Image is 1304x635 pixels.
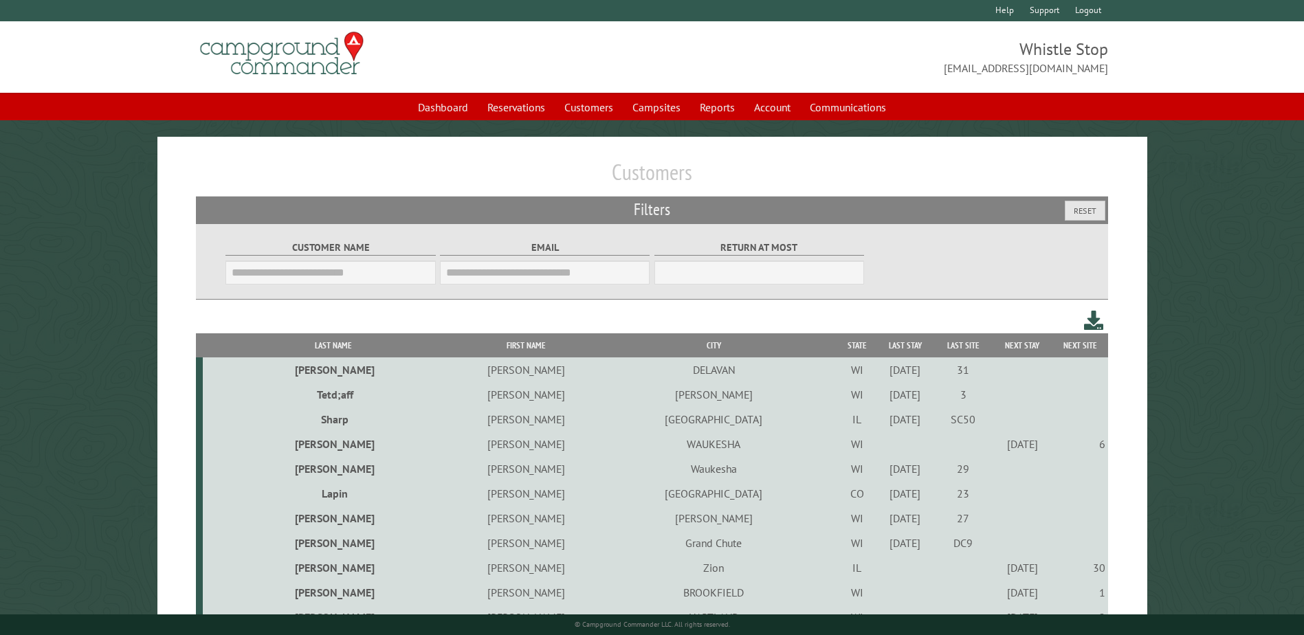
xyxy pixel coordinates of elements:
td: BROOKFIELD [589,580,838,605]
th: State [838,333,876,357]
a: Reports [692,94,743,120]
td: WI [838,580,876,605]
div: [DATE] [994,561,1050,575]
td: [PERSON_NAME] [463,432,589,456]
td: [PERSON_NAME] [203,357,463,382]
td: [PERSON_NAME] [589,506,838,531]
td: [PERSON_NAME] [203,555,463,580]
div: [DATE] [878,511,932,525]
td: Zion [589,555,838,580]
label: Return at most [654,240,864,256]
td: Lapin [203,481,463,506]
label: Customer Name [225,240,435,256]
td: WI [838,382,876,407]
td: Tetd;aff [203,382,463,407]
div: [DATE] [994,437,1050,451]
td: 2 [1053,605,1108,630]
td: WI [838,432,876,456]
td: WI [838,531,876,555]
td: WI [838,605,876,630]
td: HARTLAND [589,605,838,630]
th: First Name [463,333,589,357]
div: [DATE] [878,536,932,550]
td: [PERSON_NAME] [463,357,589,382]
td: WAUKESHA [589,432,838,456]
td: Waukesha [589,456,838,481]
td: CO [838,481,876,506]
td: 27 [934,506,992,531]
td: 6 [1053,432,1108,456]
td: IL [838,407,876,432]
h1: Customers [196,159,1107,197]
label: Email [440,240,650,256]
td: 31 [934,357,992,382]
button: Reset [1065,201,1105,221]
th: City [589,333,838,357]
td: [PERSON_NAME] [203,456,463,481]
div: [DATE] [878,363,932,377]
h2: Filters [196,197,1107,223]
td: WI [838,357,876,382]
a: Communications [802,94,894,120]
td: IL [838,555,876,580]
td: DELAVAN [589,357,838,382]
td: [PERSON_NAME] [203,506,463,531]
td: [PERSON_NAME] [463,580,589,605]
td: [PERSON_NAME] [203,580,463,605]
a: Campsites [624,94,689,120]
img: Campground Commander [196,27,368,80]
td: WI [838,456,876,481]
div: [DATE] [994,586,1050,599]
td: [PERSON_NAME] [463,481,589,506]
a: Account [746,94,799,120]
small: © Campground Commander LLC. All rights reserved. [575,620,730,629]
a: Customers [556,94,621,120]
td: [PERSON_NAME] [203,605,463,630]
a: Reservations [479,94,553,120]
td: [PERSON_NAME] [203,432,463,456]
div: [DATE] [878,487,932,500]
td: 23 [934,481,992,506]
th: Last Site [934,333,992,357]
th: Last Stay [876,333,934,357]
td: WI [838,506,876,531]
td: [PERSON_NAME] [463,456,589,481]
div: [DATE] [878,462,932,476]
th: Next Stay [992,333,1052,357]
td: Sharp [203,407,463,432]
td: 1 [1053,580,1108,605]
th: Last Name [203,333,463,357]
td: Grand Chute [589,531,838,555]
td: [PERSON_NAME] [463,531,589,555]
a: Download this customer list (.csv) [1084,308,1104,333]
td: 30 [1053,555,1108,580]
td: DC9 [934,531,992,555]
td: [PERSON_NAME] [463,506,589,531]
td: [PERSON_NAME] [463,382,589,407]
a: Dashboard [410,94,476,120]
td: SC50 [934,407,992,432]
div: [DATE] [878,412,932,426]
td: [PERSON_NAME] [463,555,589,580]
span: Whistle Stop [EMAIL_ADDRESS][DOMAIN_NAME] [652,38,1108,76]
td: [PERSON_NAME] [203,531,463,555]
td: [PERSON_NAME] [463,605,589,630]
div: [DATE] [994,610,1050,624]
td: [PERSON_NAME] [589,382,838,407]
div: [DATE] [878,388,932,401]
td: 3 [934,382,992,407]
td: [GEOGRAPHIC_DATA] [589,407,838,432]
th: Next Site [1053,333,1108,357]
td: [GEOGRAPHIC_DATA] [589,481,838,506]
td: 29 [934,456,992,481]
td: [PERSON_NAME] [463,407,589,432]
